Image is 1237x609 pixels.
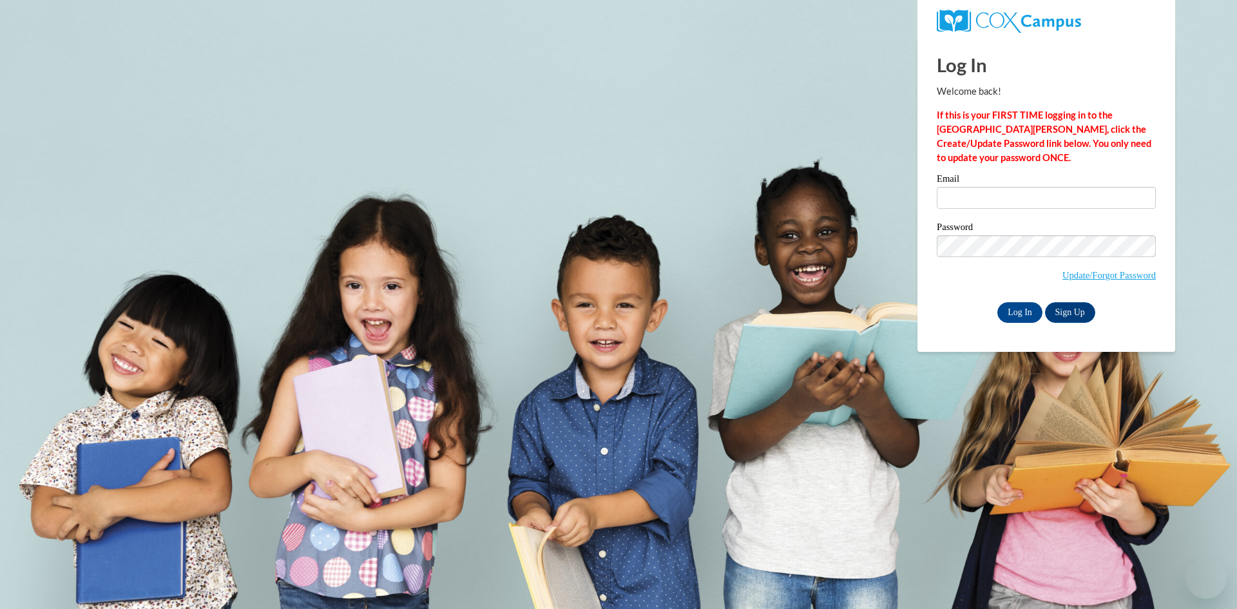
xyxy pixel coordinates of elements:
[937,222,1156,235] label: Password
[937,10,1156,33] a: COX Campus
[937,52,1156,78] h1: Log In
[1045,302,1095,323] a: Sign Up
[937,110,1151,163] strong: If this is your FIRST TIME logging in to the [GEOGRAPHIC_DATA][PERSON_NAME], click the Create/Upd...
[937,10,1081,33] img: COX Campus
[1062,270,1156,280] a: Update/Forgot Password
[937,174,1156,187] label: Email
[937,84,1156,99] p: Welcome back!
[997,302,1042,323] input: Log In
[1185,557,1227,599] iframe: Button to launch messaging window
